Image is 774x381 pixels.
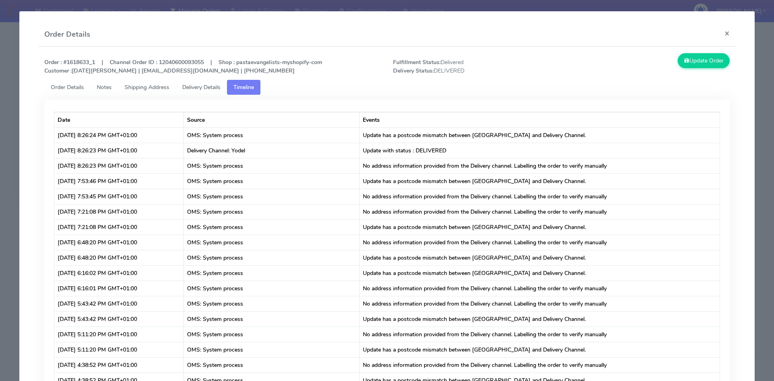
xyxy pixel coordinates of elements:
td: [DATE] 7:21:08 PM GMT+01:00 [54,204,184,219]
strong: Delivery Status: [393,67,434,75]
td: OMS: System process [184,173,360,189]
td: Update has a postcode mismatch between [GEOGRAPHIC_DATA] and Delivery Channel. [360,311,720,327]
th: Events [360,112,720,127]
td: [DATE] 6:48:20 PM GMT+01:00 [54,235,184,250]
td: [DATE] 6:48:20 PM GMT+01:00 [54,250,184,265]
td: OMS: System process [184,311,360,327]
td: OMS: System process [184,342,360,357]
td: No address information provided from the Delivery channel. Labelling the order to verify manually [360,189,720,204]
button: Update Order [678,53,730,68]
span: Delivery Details [182,83,221,91]
td: Update has a postcode mismatch between [GEOGRAPHIC_DATA] and Delivery Channel. [360,127,720,143]
span: Shipping Address [125,83,169,91]
td: [DATE] 5:11:20 PM GMT+01:00 [54,327,184,342]
td: Update has a postcode mismatch between [GEOGRAPHIC_DATA] and Delivery Channel. [360,250,720,265]
strong: Order : #1618633_1 | Channel Order ID : 12040600093055 | Shop : pastaevangelists-myshopify-com [D... [44,58,322,75]
td: OMS: System process [184,158,360,173]
th: Date [54,112,184,127]
td: No address information provided from the Delivery channel. Labelling the order to verify manually [360,204,720,219]
td: [DATE] 7:21:08 PM GMT+01:00 [54,219,184,235]
td: [DATE] 8:26:23 PM GMT+01:00 [54,143,184,158]
td: Update has a postcode mismatch between [GEOGRAPHIC_DATA] and Delivery Channel. [360,219,720,235]
td: OMS: System process [184,189,360,204]
ul: Tabs [44,80,730,95]
td: Update has a postcode mismatch between [GEOGRAPHIC_DATA] and Delivery Channel. [360,342,720,357]
h4: Order Details [44,29,90,40]
td: [DATE] 8:26:23 PM GMT+01:00 [54,158,184,173]
span: Timeline [233,83,254,91]
td: OMS: System process [184,327,360,342]
strong: Customer : [44,67,72,75]
td: [DATE] 8:26:24 PM GMT+01:00 [54,127,184,143]
td: OMS: System process [184,250,360,265]
td: OMS: System process [184,357,360,373]
td: Update has a postcode mismatch between [GEOGRAPHIC_DATA] and Delivery Channel. [360,265,720,281]
td: OMS: System process [184,265,360,281]
td: No address information provided from the Delivery channel. Labelling the order to verify manually [360,327,720,342]
td: [DATE] 7:53:46 PM GMT+01:00 [54,173,184,189]
td: [DATE] 7:53:45 PM GMT+01:00 [54,189,184,204]
td: OMS: System process [184,219,360,235]
td: [DATE] 6:16:01 PM GMT+01:00 [54,281,184,296]
td: Update with status : DELIVERED [360,143,720,158]
td: OMS: System process [184,296,360,311]
span: Notes [97,83,112,91]
span: Delivered DELIVERED [387,58,562,75]
td: Update has a postcode mismatch between [GEOGRAPHIC_DATA] and Delivery Channel. [360,173,720,189]
td: [DATE] 5:43:42 PM GMT+01:00 [54,296,184,311]
td: No address information provided from the Delivery channel. Labelling the order to verify manually [360,357,720,373]
td: Delivery Channel: Yodel [184,143,360,158]
td: [DATE] 4:38:52 PM GMT+01:00 [54,357,184,373]
td: [DATE] 5:11:20 PM GMT+01:00 [54,342,184,357]
td: No address information provided from the Delivery channel. Labelling the order to verify manually [360,296,720,311]
th: Source [184,112,360,127]
td: No address information provided from the Delivery channel. Labelling the order to verify manually [360,281,720,296]
td: [DATE] 6:16:02 PM GMT+01:00 [54,265,184,281]
strong: Fulfillment Status: [393,58,441,66]
td: No address information provided from the Delivery channel. Labelling the order to verify manually [360,235,720,250]
td: OMS: System process [184,281,360,296]
span: Order Details [51,83,84,91]
button: Close [718,23,736,44]
td: No address information provided from the Delivery channel. Labelling the order to verify manually [360,158,720,173]
td: [DATE] 5:43:42 PM GMT+01:00 [54,311,184,327]
td: OMS: System process [184,127,360,143]
td: OMS: System process [184,204,360,219]
td: OMS: System process [184,235,360,250]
